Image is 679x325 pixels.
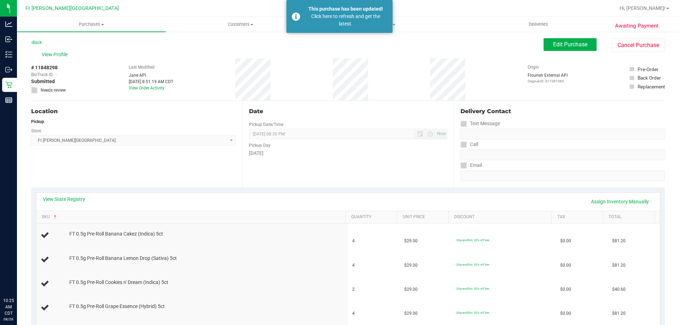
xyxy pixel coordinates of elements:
strong: Pickup [31,119,44,124]
span: BioTrack ID: [31,71,54,78]
span: FT 0.5g Pre-Roll Grape Essence (Hybrid) 5ct [69,303,165,310]
a: Deliveries [464,17,613,32]
a: Purchases [17,17,166,32]
span: FT 0.5g Pre-Roll Cookies n' Dream (Indica) 5ct [69,279,168,286]
span: $81.20 [612,238,626,244]
span: $81.20 [612,262,626,269]
button: Edit Purchase [544,38,597,51]
span: $0.00 [560,238,571,244]
span: Purchases [17,21,166,28]
span: View Profile [42,51,70,58]
label: Origin [528,64,539,70]
div: Pre-Order [638,66,658,73]
div: Jane API [129,72,173,79]
label: Text Message [460,118,500,129]
p: 08/26 [3,317,14,322]
span: $29.00 [404,238,418,244]
label: Pickup Date/Time [249,121,283,128]
input: Format: (999) 999-9999 [460,150,665,160]
a: Assign Inventory Manually [586,196,654,208]
span: Edit Purchase [553,41,587,48]
inline-svg: Analytics [5,21,12,28]
div: Back Order [638,74,661,81]
span: $81.20 [612,310,626,317]
span: FT 0.5g Pre-Roll Banana Cakez (Indica) 5ct [69,231,163,237]
div: Location [31,107,236,116]
span: Deliveries [519,21,558,28]
a: Customers [166,17,315,32]
a: View State Registry [43,196,85,203]
div: [DATE] 8:51:19 AM CDT [129,79,173,85]
div: This purchase has been updated! [304,5,387,13]
span: 4 [352,238,355,244]
a: View Order Activity [129,86,164,91]
input: Format: (999) 999-9999 [460,129,665,139]
iframe: Resource center [7,268,28,290]
div: [DATE] [249,150,447,157]
span: 2 [352,286,355,293]
span: Customers [166,21,314,28]
div: Replacement [638,83,665,90]
inline-svg: Outbound [5,66,12,73]
span: $40.60 [612,286,626,293]
span: Needs review [41,87,66,93]
inline-svg: Reports [5,97,12,104]
button: Cancel Purchase [612,39,665,52]
span: Ft [PERSON_NAME][GEOGRAPHIC_DATA] [25,5,119,11]
p: Original ID: 317281560 [528,79,568,84]
span: Submitted [31,78,55,85]
a: Discount [454,214,549,220]
span: FT 0.5g Pre-Roll Banana Lemon Drop (Sativa) 5ct [69,255,177,262]
inline-svg: Inventory [5,51,12,58]
p: 10:25 AM CDT [3,297,14,317]
div: Delivery Contact [460,107,665,116]
span: $29.00 [404,286,418,293]
span: 30preroll5ct: 30% off line [456,311,489,314]
label: Store [31,128,41,134]
inline-svg: Retail [5,81,12,88]
span: - [56,71,57,78]
span: Awaiting Payment [615,22,658,30]
a: Back [31,40,42,45]
span: $29.00 [404,262,418,269]
span: 30preroll5ct: 30% off line [456,287,489,290]
label: Call [460,139,478,150]
span: 4 [352,262,355,269]
span: $0.00 [560,310,571,317]
span: 30preroll5ct: 30% off line [456,263,489,266]
span: $29.00 [404,310,418,317]
label: Email [460,160,482,170]
label: Pickup Day [249,142,271,149]
span: # 11848298 [31,64,58,71]
a: Total [609,214,652,220]
span: $0.00 [560,262,571,269]
span: 4 [352,310,355,317]
div: Date [249,107,447,116]
span: Hi, [PERSON_NAME]! [620,5,666,11]
span: $0.00 [560,286,571,293]
label: Last Modified [129,64,155,70]
a: Unit Price [403,214,446,220]
a: Quantity [351,214,394,220]
span: 30preroll5ct: 30% off line [456,238,489,242]
a: SKU [42,214,343,220]
div: Click here to refresh and get the latest. [304,13,387,28]
div: Flourish External API [528,72,568,84]
inline-svg: Inbound [5,36,12,43]
a: Tax [557,214,600,220]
